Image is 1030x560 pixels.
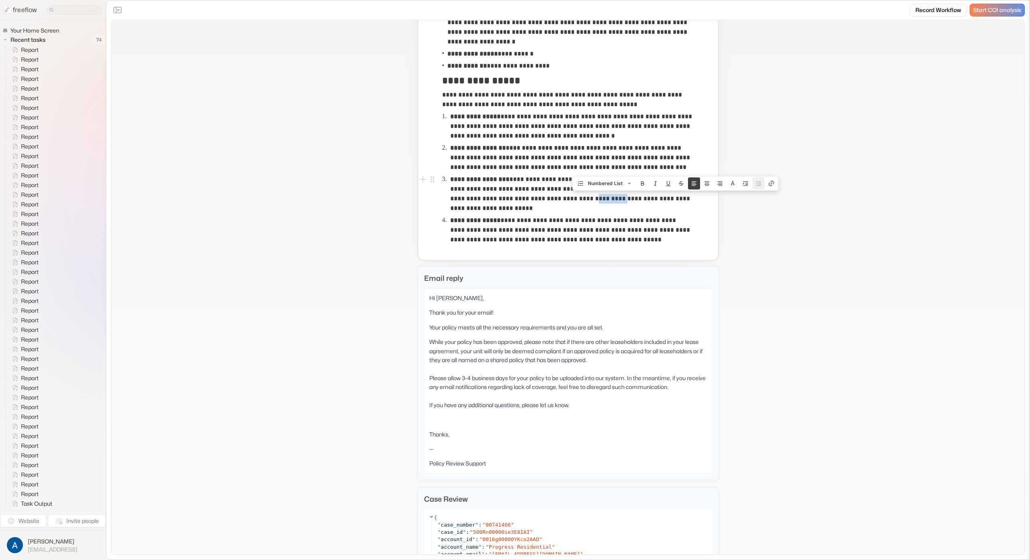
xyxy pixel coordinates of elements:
[19,471,41,479] span: Report
[6,499,56,509] a: Task Output
[48,515,106,527] button: Invite people
[19,509,55,517] span: Task Output
[19,200,41,208] span: Report
[539,536,542,542] span: "
[424,273,712,284] p: Email reply
[6,248,42,257] a: Report
[6,460,42,470] a: Report
[7,537,23,553] img: profile
[6,451,42,460] a: Report
[530,529,533,535] span: "
[19,162,41,170] span: Report
[429,338,707,410] p: While your policy has been approved, please note that if there are other leaseholders included in...
[19,442,41,450] span: Report
[418,175,428,184] button: Add block
[6,325,42,335] a: Report
[438,551,441,557] span: "
[475,536,478,542] span: :
[6,171,42,180] a: Report
[19,239,41,247] span: Report
[19,104,41,112] span: Report
[19,364,41,373] span: Report
[6,422,42,431] a: Report
[552,544,555,550] span: "
[434,514,437,521] span: {
[6,238,42,248] a: Report
[6,93,42,103] a: Report
[19,229,41,237] span: Report
[478,522,482,528] span: :
[472,536,476,542] span: "
[765,177,777,189] button: Create link
[489,544,552,550] span: Progress Residential
[475,522,478,528] span: "
[701,177,713,189] button: Align text center
[19,451,41,459] span: Report
[19,374,41,382] span: Report
[2,35,49,45] button: Recent tasks
[6,45,42,55] a: Report
[466,529,469,535] span: :
[19,461,41,469] span: Report
[6,190,42,200] a: Report
[6,480,42,489] a: Report
[19,287,41,295] span: Report
[441,529,463,535] span: case_id
[511,522,514,528] span: "
[6,286,42,296] a: Report
[92,35,106,45] span: 74
[6,315,42,325] a: Report
[482,544,485,550] span: :
[6,132,42,142] a: Report
[429,430,707,439] p: Thanks,
[688,177,700,189] button: Align text left
[19,345,41,353] span: Report
[6,296,42,306] a: Report
[438,536,441,542] span: "
[6,142,42,151] a: Report
[428,175,437,184] button: Open block menu
[19,56,41,64] span: Report
[6,84,42,93] a: Report
[6,113,42,122] a: Report
[6,354,42,364] a: Report
[438,522,441,528] span: "
[19,384,41,392] span: Report
[19,355,41,363] span: Report
[19,181,41,189] span: Report
[492,551,580,557] span: [EMAIL_ADDRESS][DOMAIN_NAME]
[19,480,41,488] span: Report
[489,551,492,557] span: "
[6,74,42,84] a: Report
[424,494,712,504] p: Case Review
[662,177,674,189] button: Underline
[6,64,42,74] a: Report
[19,46,41,54] span: Report
[19,123,41,131] span: Report
[675,177,687,189] button: Strike
[429,294,707,303] p: Hi [PERSON_NAME],
[6,103,42,113] a: Report
[28,537,78,546] span: [PERSON_NAME]
[637,177,649,189] button: Bold
[6,412,42,422] a: Report
[441,544,478,550] span: account_name
[441,536,472,542] span: account_id
[6,55,42,64] a: Report
[6,470,42,480] a: Report
[9,27,62,35] span: Your Home Screen
[19,113,41,121] span: Report
[6,219,42,229] a: Report
[19,336,41,344] span: Report
[6,344,42,354] a: Report
[910,4,966,16] a: Record Workflow
[19,220,41,228] span: Report
[19,413,41,421] span: Report
[19,278,41,286] span: Report
[19,393,41,401] span: Report
[6,180,42,190] a: Report
[19,422,41,430] span: Report
[6,151,42,161] a: Report
[463,529,466,535] span: "
[429,323,707,332] p: Your policy meets all the necessary requirements and you are all set.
